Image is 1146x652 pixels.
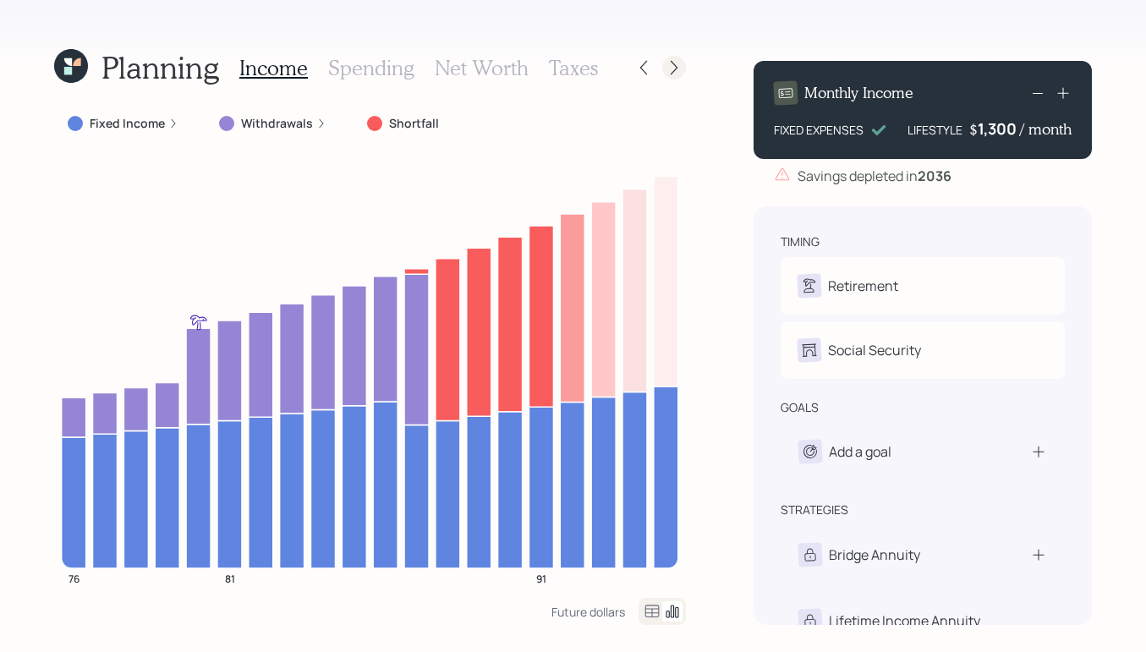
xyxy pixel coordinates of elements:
b: 2036 [918,167,951,185]
div: Lifetime Income Annuity [829,611,980,631]
h4: $ [969,120,978,139]
h3: Net Worth [435,56,529,80]
h1: Planning [101,49,219,85]
div: Future dollars [551,604,625,620]
h3: Income [239,56,308,80]
div: goals [781,399,819,416]
h4: / month [1020,120,1072,139]
label: Shortfall [389,115,439,132]
h3: Taxes [549,56,598,80]
tspan: 91 [536,571,546,585]
div: Social Security [828,340,921,360]
div: 1,300 [978,118,1020,139]
div: Savings depleted in [798,166,951,186]
label: Withdrawals [241,115,313,132]
div: FIXED EXPENSES [774,121,864,139]
div: timing [781,233,820,250]
div: Add a goal [829,441,891,462]
div: Bridge Annuity [829,545,920,565]
div: LIFESTYLE [907,121,962,139]
label: Fixed Income [90,115,165,132]
div: strategies [781,501,848,518]
h4: Monthly Income [804,84,913,102]
h3: Spending [328,56,414,80]
div: Retirement [828,276,898,296]
tspan: 76 [69,571,80,585]
tspan: 81 [225,571,235,585]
